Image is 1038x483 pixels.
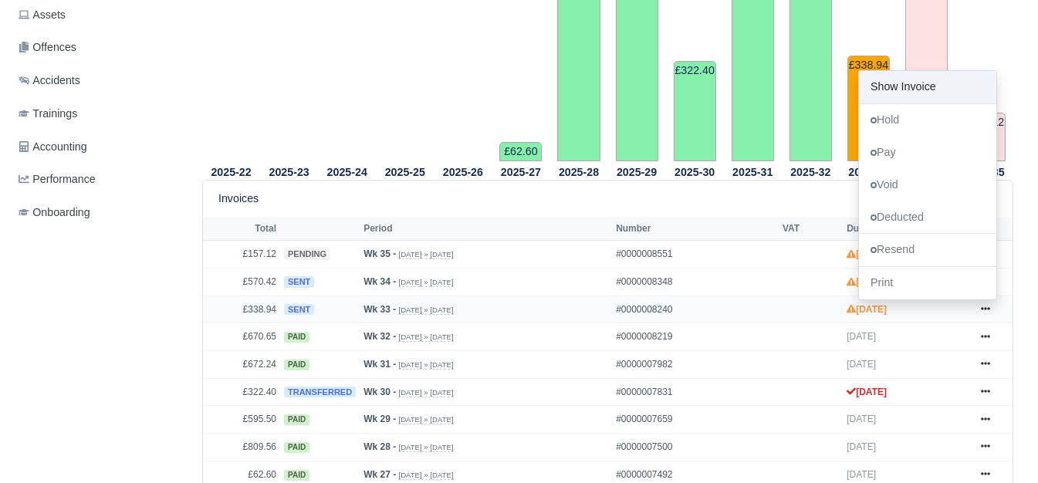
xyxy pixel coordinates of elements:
span: paid [284,414,309,425]
strong: Wk 31 - [363,359,396,370]
strong: [DATE] [847,276,887,287]
h6: Invoices [218,192,259,205]
small: [DATE] » [DATE] [398,360,453,370]
small: [DATE] » [DATE] [398,471,453,480]
th: 2025-28 [549,162,607,181]
th: 2025-26 [434,162,492,181]
th: 2025-24 [318,162,376,181]
td: #0000008551 [612,241,779,269]
td: #0000008219 [612,323,779,351]
th: 2025-32 [782,162,840,181]
span: sent [284,304,314,316]
small: [DATE] » [DATE] [398,306,453,315]
span: Assets [19,6,66,24]
a: Show Invoice [859,71,996,103]
span: Onboarding [19,204,90,221]
small: [DATE] » [DATE] [398,415,453,424]
strong: [DATE] [847,248,887,259]
small: [DATE] » [DATE] [398,278,453,287]
span: transferred [284,387,356,398]
a: Hold [859,104,996,137]
th: VAT [779,218,843,241]
td: £322.40 [674,61,716,162]
span: pending [284,248,330,260]
span: Accounting [19,138,87,156]
th: 2025-33 [840,162,898,181]
iframe: Chat Widget [961,409,1038,483]
span: [DATE] [847,414,876,424]
th: 2025-25 [376,162,434,181]
td: #0000007982 [612,350,779,378]
th: 2025-23 [260,162,318,181]
strong: Wk 27 - [363,469,396,480]
td: £595.50 [203,406,280,434]
a: Performance [12,164,184,194]
a: Accidents [12,66,184,96]
a: Deducted [859,201,996,233]
td: £322.40 [203,378,280,406]
td: #0000007500 [612,434,779,461]
th: 2025-22 [202,162,260,181]
a: Resend [859,234,996,266]
th: Total [203,218,280,241]
th: Period [360,218,612,241]
td: #0000007659 [612,406,779,434]
td: #0000008348 [612,268,779,296]
td: £338.94 [847,56,890,161]
small: [DATE] » [DATE] [398,250,453,259]
span: sent [284,276,314,288]
a: Trainings [12,99,184,129]
small: [DATE] » [DATE] [398,388,453,397]
span: [DATE] [847,359,876,370]
span: [DATE] [847,441,876,452]
a: Pay [859,136,996,168]
a: Onboarding [12,198,184,228]
td: £338.94 [203,296,280,323]
small: [DATE] » [DATE] [398,443,453,452]
th: 2025-27 [492,162,549,181]
th: 2025-30 [666,162,724,181]
strong: Wk 30 - [363,387,396,397]
td: #0000007831 [612,378,779,406]
span: paid [284,360,309,370]
td: £157.12 [203,241,280,269]
a: Accounting [12,132,184,162]
span: paid [284,332,309,343]
span: paid [284,470,309,481]
th: Due [843,218,966,241]
strong: Wk 29 - [363,414,396,424]
td: £570.42 [203,268,280,296]
small: [DATE] » [DATE] [398,333,453,342]
th: 2025-31 [724,162,782,181]
strong: Wk 33 - [363,304,396,315]
strong: Wk 28 - [363,441,396,452]
td: £62.60 [499,142,542,161]
strong: [DATE] [847,387,887,397]
a: Print [859,267,996,299]
span: Trainings [19,105,77,123]
strong: Wk 35 - [363,248,396,259]
span: Performance [19,171,96,188]
a: Offences [12,32,184,62]
strong: Wk 32 - [363,331,396,342]
td: £809.56 [203,434,280,461]
th: 2025-29 [608,162,666,181]
td: £672.24 [203,350,280,378]
span: Accidents [19,72,80,90]
td: #0000008240 [612,296,779,323]
span: paid [284,442,309,453]
td: £670.65 [203,323,280,351]
th: Number [612,218,779,241]
span: Offences [19,39,76,56]
strong: [DATE] [847,304,887,315]
a: Void [859,168,996,201]
strong: Wk 34 - [363,276,396,287]
span: [DATE] [847,331,876,342]
span: [DATE] [847,469,876,480]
